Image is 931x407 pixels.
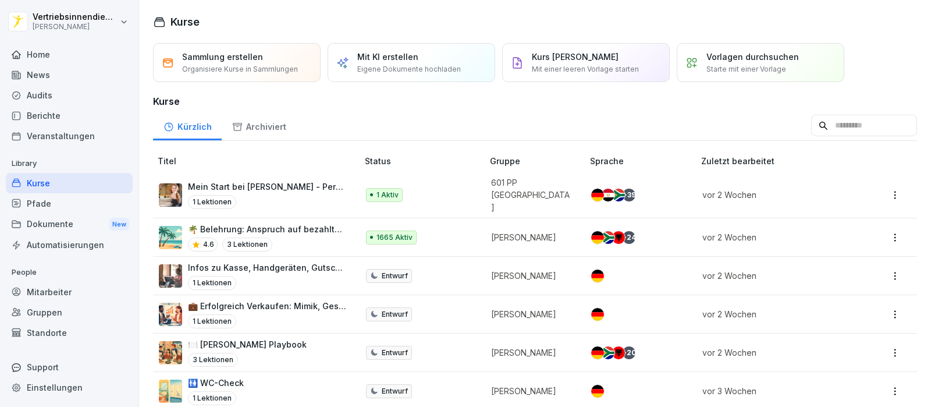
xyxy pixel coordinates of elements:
p: Gruppe [490,155,586,167]
img: za.svg [602,346,614,359]
p: 1665 Aktiv [376,232,413,243]
img: de.svg [591,231,604,244]
p: Sammlung erstellen [182,51,263,63]
img: h2mn30dzzrvbhtu8twl9he0v.png [159,264,182,288]
img: elhrexh7bm1zs7xeh2a9f3un.png [159,303,182,326]
p: [PERSON_NAME] [491,270,572,282]
div: Kürzlich [153,111,222,140]
p: Vertriebsinnendienst [33,12,118,22]
img: al.svg [612,231,625,244]
p: 3 Lektionen [222,238,272,252]
p: Infos zu Kasse, Handgeräten, Gutscheinhandling [188,261,346,274]
a: News [6,65,133,85]
p: 3 Lektionen [188,353,238,367]
h1: Kurse [170,14,200,30]
p: Entwurf [382,309,408,320]
div: + 39 [623,189,635,201]
p: 🌴 Belehrung: Anspruch auf bezahlten Erholungsurlaub und [PERSON_NAME] [188,223,346,235]
img: de.svg [591,189,604,201]
div: + 20 [623,346,635,359]
p: vor 2 Wochen [702,270,848,282]
a: DokumenteNew [6,214,133,235]
a: Standorte [6,323,133,343]
p: Titel [158,155,360,167]
img: de.svg [591,385,604,398]
img: za.svg [602,231,614,244]
p: 1 Lektionen [188,195,236,209]
img: de.svg [591,308,604,321]
p: 1 Lektionen [188,314,236,328]
p: vor 2 Wochen [702,189,848,201]
a: Home [6,44,133,65]
a: Berichte [6,105,133,126]
p: 1 Lektionen [188,391,236,405]
p: 601 PP [GEOGRAPHIC_DATA] [491,176,572,213]
p: People [6,263,133,282]
div: New [109,218,129,231]
p: vor 2 Wochen [702,346,848,359]
img: al.svg [612,346,625,359]
p: [PERSON_NAME] [491,231,572,243]
img: za.svg [612,189,625,201]
p: Vorlagen durchsuchen [706,51,799,63]
a: Einstellungen [6,377,133,398]
p: 1 Lektionen [188,276,236,290]
p: 💼 Erfolgreich Verkaufen: Mimik, Gestik und Verkaufspaare [188,300,346,312]
img: de.svg [591,270,604,282]
p: 🚻 WC-Check [188,377,244,389]
p: Library [6,154,133,173]
div: Support [6,357,133,377]
p: [PERSON_NAME] [491,308,572,320]
p: Entwurf [382,348,408,358]
img: v92xrh78m80z1ixos6u0k3dt.png [159,380,182,403]
p: 4.6 [203,239,214,250]
p: Entwurf [382,386,408,397]
a: Pfade [6,193,133,214]
p: Sprache [590,155,697,167]
img: s9mc00x6ussfrb3lxoajtb4r.png [159,226,182,249]
p: [PERSON_NAME] [33,23,118,31]
p: [PERSON_NAME] [491,346,572,359]
p: Mein Start bei [PERSON_NAME] - Personalfragebogen [188,181,346,193]
div: Dokumente [6,214,133,235]
p: Kurs [PERSON_NAME] [532,51,619,63]
img: aaay8cu0h1hwaqqp9269xjan.png [159,183,182,207]
h3: Kurse [153,94,917,108]
p: vor 2 Wochen [702,308,848,320]
p: Zuletzt bearbeitet [701,155,862,167]
p: [PERSON_NAME] [491,385,572,397]
a: Archiviert [222,111,296,140]
a: Automatisierungen [6,235,133,255]
img: fus0lrw6br91euh7ojuq1zn4.png [159,341,182,364]
div: + 24 [623,231,635,244]
a: Gruppen [6,302,133,323]
a: Kurse [6,173,133,193]
p: Starte mit einer Vorlage [706,64,786,75]
img: de.svg [591,346,604,359]
p: vor 3 Wochen [702,385,848,397]
p: 1 Aktiv [376,190,399,200]
a: Mitarbeiter [6,282,133,302]
p: Mit einer leeren Vorlage starten [532,64,639,75]
a: Veranstaltungen [6,126,133,146]
p: Status [365,155,485,167]
a: Audits [6,85,133,105]
p: Organisiere Kurse in Sammlungen [182,64,298,75]
p: vor 2 Wochen [702,231,848,243]
p: 🍽️ [PERSON_NAME] Playbook [188,338,307,351]
p: Eigene Dokumente hochladen [357,64,461,75]
p: Mit KI erstellen [357,51,418,63]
